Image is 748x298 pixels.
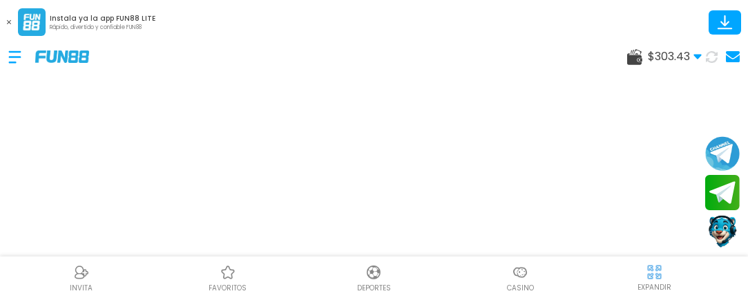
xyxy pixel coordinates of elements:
[705,214,740,250] button: Contact customer service
[648,48,702,65] span: $ 303.43
[35,50,89,62] img: Company Logo
[365,264,382,281] img: Deportes
[73,264,90,281] img: Referral
[155,262,301,293] a: Casino FavoritosCasino Favoritosfavoritos
[705,175,740,211] button: Join telegram
[301,262,448,293] a: DeportesDeportesDeportes
[50,24,155,32] p: Rápido, divertido y confiable FUN88
[512,264,528,281] img: Casino
[646,263,663,281] img: hide
[637,282,671,292] p: EXPANDIR
[220,264,236,281] img: Casino Favoritos
[70,283,93,293] p: INVITA
[705,136,740,171] button: Join telegram channel
[209,283,247,293] p: favoritos
[8,262,155,293] a: ReferralReferralINVITA
[50,13,155,24] p: Instala ya la app FUN88 LITE
[507,283,534,293] p: Casino
[447,262,593,293] a: CasinoCasinoCasino
[18,8,46,36] img: App Logo
[357,283,391,293] p: Deportes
